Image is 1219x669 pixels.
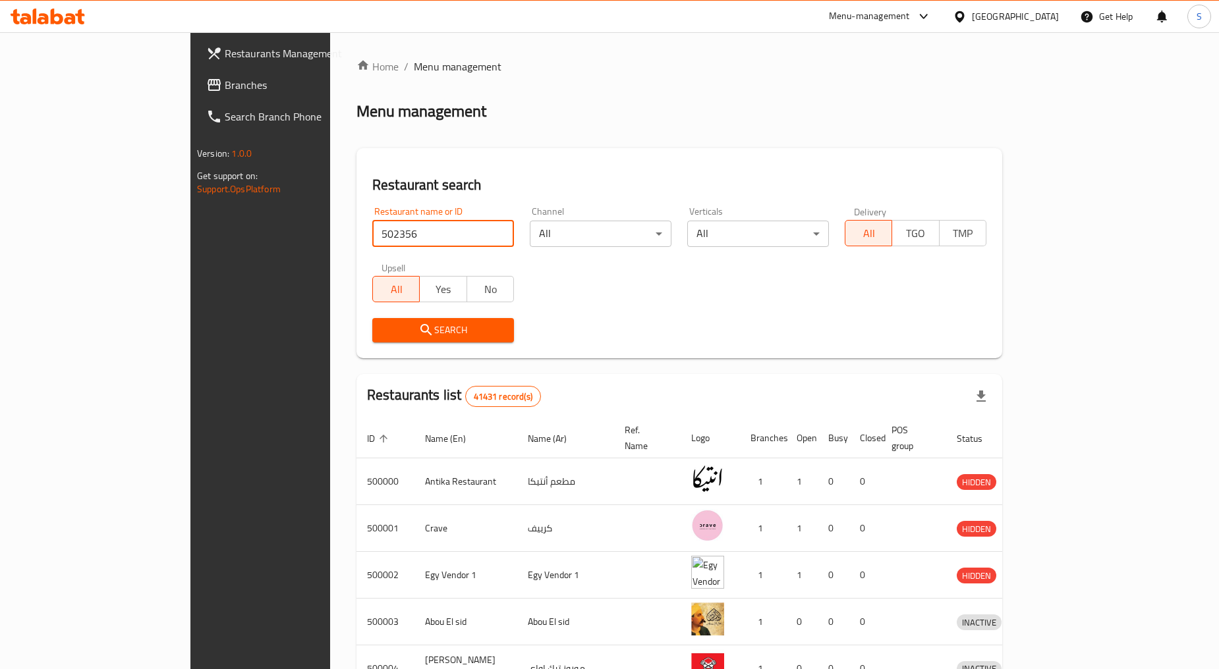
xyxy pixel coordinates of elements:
[517,599,614,645] td: Abou El sid
[829,9,910,24] div: Menu-management
[197,167,258,184] span: Get support on:
[419,276,467,302] button: Yes
[818,418,849,458] th: Busy
[1197,9,1202,24] span: S
[854,207,887,216] label: Delivery
[892,422,930,454] span: POS group
[849,458,881,505] td: 0
[425,280,461,299] span: Yes
[957,522,996,537] span: HIDDEN
[196,69,394,101] a: Branches
[957,431,1000,446] span: Status
[225,77,383,93] span: Branches
[528,431,584,446] span: Name (Ar)
[681,418,740,458] th: Logo
[957,568,996,583] span: HIDDEN
[965,381,997,412] div: Export file
[786,458,818,505] td: 1
[740,418,786,458] th: Branches
[691,602,724,635] img: Abou El sid
[849,599,881,645] td: 0
[818,505,849,552] td: 0
[404,59,409,74] li: /
[786,552,818,599] td: 1
[691,556,724,589] img: Egy Vendor 1
[414,59,501,74] span: Menu management
[414,599,517,645] td: Abou El sid
[197,180,281,198] a: Support.OpsPlatform
[786,418,818,458] th: Open
[517,552,614,599] td: Egy Vendor 1
[466,390,540,403] span: 41431 record(s)
[939,220,986,246] button: TMP
[687,221,829,247] div: All
[786,599,818,645] td: 0
[472,280,509,299] span: No
[425,431,483,446] span: Name (En)
[231,145,252,162] span: 1.0.0
[225,109,383,124] span: Search Branch Phone
[465,386,541,407] div: Total records count
[414,458,517,505] td: Antika Restaurant
[740,458,786,505] td: 1
[625,422,665,454] span: Ref. Name
[372,175,986,195] h2: Restaurant search
[957,475,996,490] span: HIDDEN
[845,220,892,246] button: All
[372,276,420,302] button: All
[740,599,786,645] td: 1
[378,280,414,299] span: All
[517,458,614,505] td: مطعم أنتيكا
[957,521,996,537] div: HIDDEN
[957,474,996,490] div: HIDDEN
[372,221,514,247] input: Search for restaurant name or ID..
[818,552,849,599] td: 0
[383,322,503,338] span: Search
[691,462,724,495] img: Antika Restaurant
[851,224,887,243] span: All
[382,263,406,272] label: Upsell
[740,552,786,599] td: 1
[414,552,517,599] td: Egy Vendor 1
[196,38,394,69] a: Restaurants Management
[849,505,881,552] td: 0
[372,318,514,342] button: Search
[196,101,394,132] a: Search Branch Phone
[897,224,934,243] span: TGO
[197,145,229,162] span: Version:
[849,418,881,458] th: Closed
[530,221,671,247] div: All
[892,220,939,246] button: TGO
[818,458,849,505] td: 0
[225,45,383,61] span: Restaurants Management
[517,505,614,552] td: كرييف
[691,509,724,542] img: Crave
[356,59,1002,74] nav: breadcrumb
[467,276,514,302] button: No
[972,9,1059,24] div: [GEOGRAPHIC_DATA]
[818,599,849,645] td: 0
[740,505,786,552] td: 1
[786,505,818,552] td: 1
[849,552,881,599] td: 0
[367,431,392,446] span: ID
[367,385,541,407] h2: Restaurants list
[957,615,1002,630] span: INACTIVE
[414,505,517,552] td: Crave
[957,568,996,583] div: HIDDEN
[945,224,981,243] span: TMP
[356,101,486,122] h2: Menu management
